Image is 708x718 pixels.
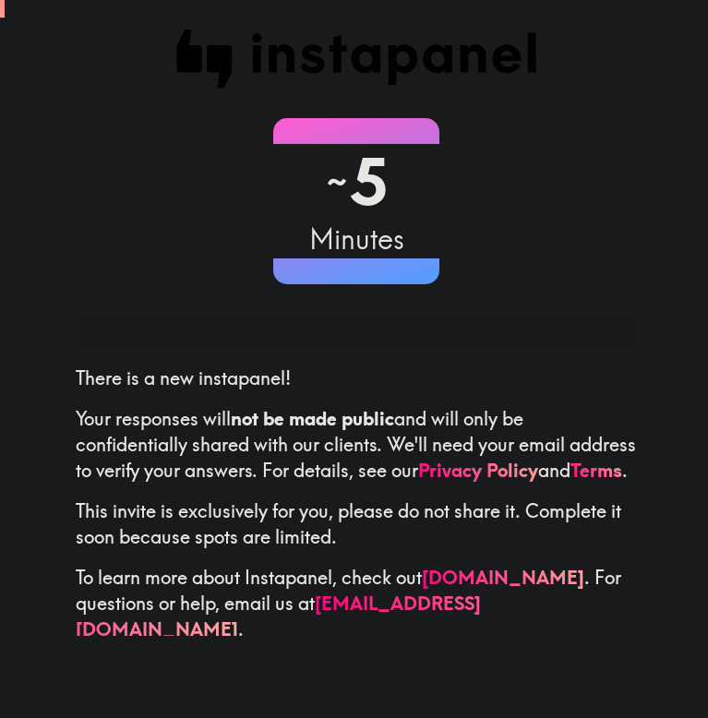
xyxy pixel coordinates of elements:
[273,220,439,258] h3: Minutes
[76,406,637,484] p: Your responses will and will only be confidentially shared with our clients. We'll need your emai...
[324,154,350,209] span: ~
[76,314,166,351] button: Español
[76,565,637,642] p: To learn more about Instapanel, check out . For questions or help, email us at .
[105,319,159,345] div: Español
[422,566,584,589] a: [DOMAIN_NAME]
[76,498,637,550] p: This invite is exclusively for you, please do not share it. Complete it soon because spots are li...
[76,366,291,389] span: There is a new instapanel!
[231,407,394,430] b: not be made public
[273,144,439,220] h2: 5
[418,459,538,482] a: Privacy Policy
[175,30,537,89] img: Instapanel
[570,459,622,482] a: Terms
